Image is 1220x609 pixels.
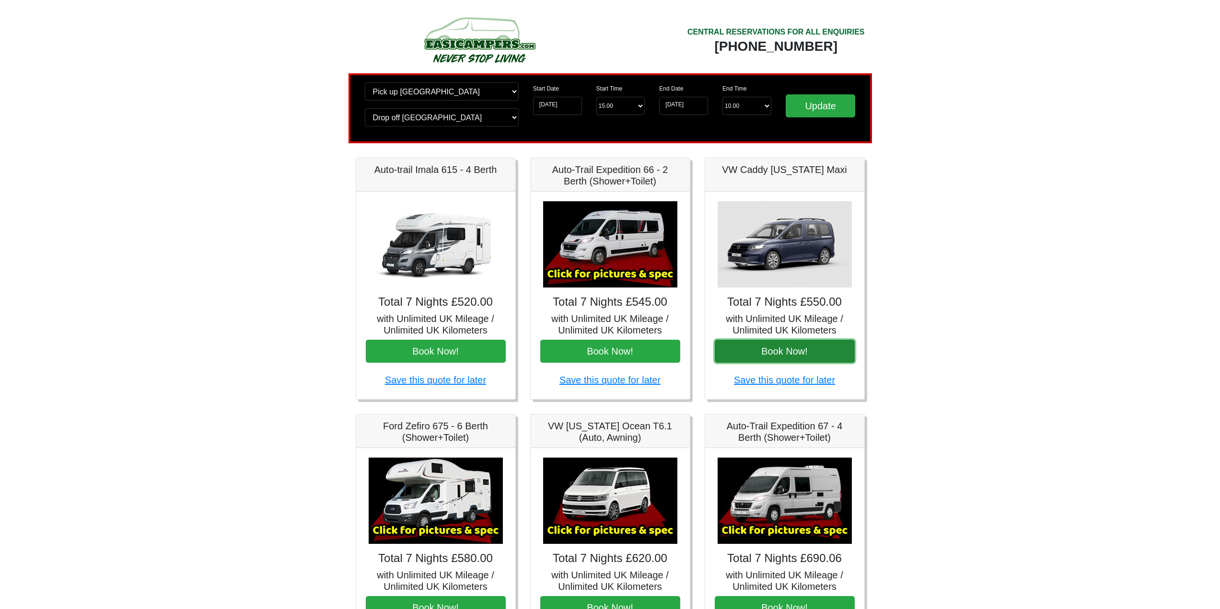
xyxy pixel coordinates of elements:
h5: Ford Zefiro 675 - 6 Berth (Shower+Toilet) [366,420,506,443]
h5: Auto-Trail Expedition 66 - 2 Berth (Shower+Toilet) [540,164,680,187]
button: Book Now! [715,340,855,363]
img: Ford Zefiro 675 - 6 Berth (Shower+Toilet) [369,458,503,544]
h4: Total 7 Nights £620.00 [540,552,680,565]
h5: Auto-trail Imala 615 - 4 Berth [366,164,506,175]
h4: Total 7 Nights £550.00 [715,295,855,309]
img: VW Caddy California Maxi [718,201,852,287]
input: Return Date [659,97,708,115]
h4: Total 7 Nights £580.00 [366,552,506,565]
a: Save this quote for later [559,375,661,385]
input: Start Date [533,97,582,115]
h4: Total 7 Nights £545.00 [540,295,680,309]
img: Auto-Trail Expedition 67 - 4 Berth (Shower+Toilet) [718,458,852,544]
h5: VW [US_STATE] Ocean T6.1 (Auto, Awning) [540,420,680,443]
img: VW California Ocean T6.1 (Auto, Awning) [543,458,677,544]
img: Auto-Trail Expedition 66 - 2 Berth (Shower+Toilet) [543,201,677,287]
h4: Total 7 Nights £690.06 [715,552,855,565]
img: Auto-trail Imala 615 - 4 Berth [369,201,503,287]
a: Save this quote for later [734,375,835,385]
h5: Auto-Trail Expedition 67 - 4 Berth (Shower+Toilet) [715,420,855,443]
label: Start Date [533,84,559,93]
img: campers-checkout-logo.png [388,13,570,66]
button: Book Now! [540,340,680,363]
div: [PHONE_NUMBER] [687,38,865,55]
h5: with Unlimited UK Mileage / Unlimited UK Kilometers [540,569,680,592]
button: Book Now! [366,340,506,363]
h5: with Unlimited UK Mileage / Unlimited UK Kilometers [540,313,680,336]
div: CENTRAL RESERVATIONS FOR ALL ENQUIRIES [687,26,865,38]
h5: with Unlimited UK Mileage / Unlimited UK Kilometers [715,569,855,592]
label: End Time [722,84,747,93]
label: End Date [659,84,683,93]
label: Start Time [596,84,623,93]
a: Save this quote for later [385,375,486,385]
h5: with Unlimited UK Mileage / Unlimited UK Kilometers [366,569,506,592]
input: Update [786,94,856,117]
h5: with Unlimited UK Mileage / Unlimited UK Kilometers [366,313,506,336]
h4: Total 7 Nights £520.00 [366,295,506,309]
h5: VW Caddy [US_STATE] Maxi [715,164,855,175]
h5: with Unlimited UK Mileage / Unlimited UK Kilometers [715,313,855,336]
